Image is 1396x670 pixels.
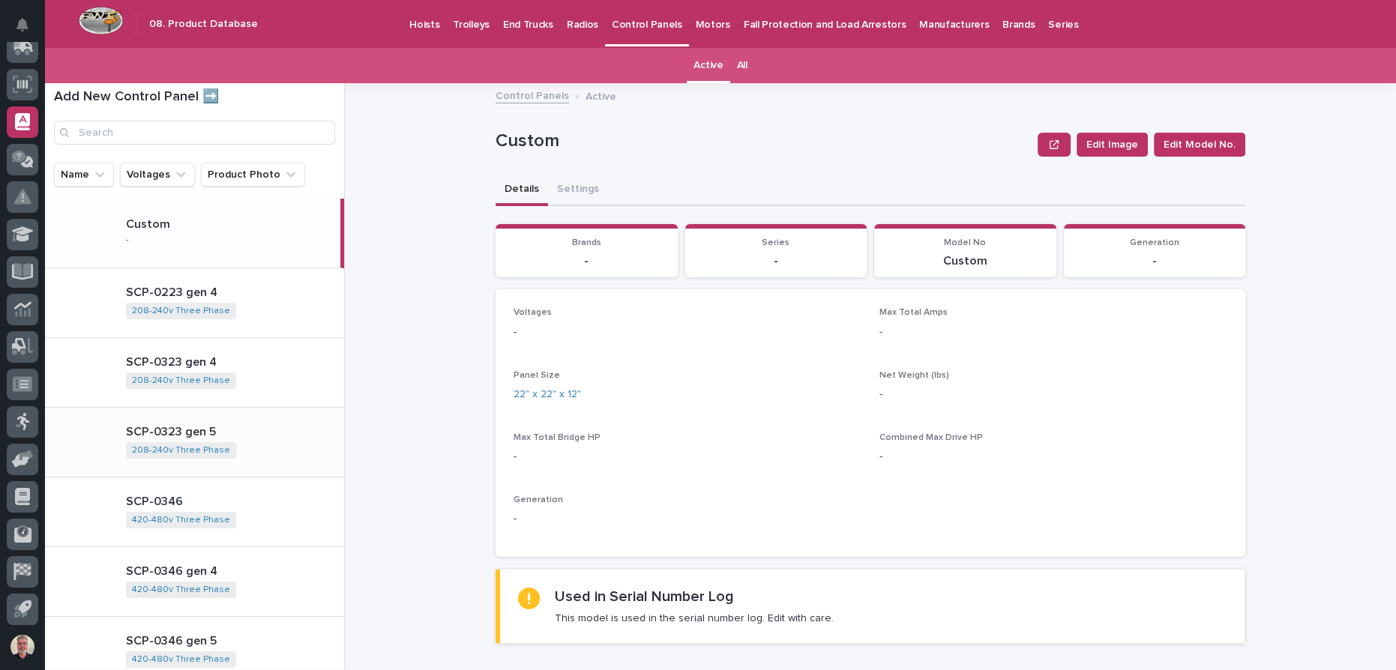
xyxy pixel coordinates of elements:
p: This model is used in the serial number log. Edit with care. [555,612,834,625]
span: Generation [1130,238,1179,247]
p: SCP-0323 gen 5 [126,425,338,439]
button: Name [54,163,114,187]
span: Voltages [514,308,552,317]
button: Edit Image [1077,133,1148,157]
a: SCP-0323 gen 5208-240v Three Phase [45,408,344,477]
a: 420-480v Three Phase [132,515,230,525]
p: SCP-0223 gen 4 [126,286,338,300]
a: SCP-0223 gen 4208-240v Three Phase [45,268,344,338]
span: Model No [944,238,986,247]
span: Edit Model No. [1164,137,1236,152]
span: Max Total Amps [879,308,948,317]
p: - [1073,254,1237,268]
a: 208-240v Three Phase [132,306,230,316]
p: Custom [126,217,334,232]
div: Notifications [19,18,38,42]
a: Control Panels [496,86,569,103]
button: Settings [548,175,608,206]
button: users-avatar [7,631,38,663]
p: - [505,254,669,268]
span: Series [762,238,789,247]
span: Combined Max Drive HP [879,433,983,442]
p: - [514,325,861,340]
p: - [514,511,861,527]
p: Custom [496,130,1032,152]
p: SCP-0346 gen 5 [126,634,338,648]
p: SCP-0346 [126,495,338,509]
p: Active [586,87,616,103]
button: Product Photo [201,163,305,187]
p: - [879,325,1227,340]
input: Search [54,121,335,145]
h2: 08. Product Database [149,18,258,31]
button: Voltages [120,163,195,187]
a: SCP-0346420-480v Three Phase [45,477,344,547]
p: SCP-0346 gen 4 [126,564,338,579]
a: 208-240v Three Phase [132,445,230,456]
span: Panel Size [514,371,560,380]
span: Brands [572,238,601,247]
p: - [879,387,1227,402]
a: 208-240v Three Phase [132,375,230,386]
h2: Used in Serial Number Log [555,588,734,606]
a: 420-480v Three Phase [132,654,230,665]
span: Max Total Bridge HP [514,433,601,442]
a: SCP-0346 gen 4420-480v Three Phase [45,547,344,617]
h1: Add New Control Panel ➡️ [54,89,335,106]
button: Notifications [7,9,38,40]
p: Custom [883,254,1047,268]
a: 420-480v Three Phase [132,585,230,595]
p: SCP-0323 gen 4 [126,355,338,369]
p: - [879,449,1227,465]
img: Workspace Logo [79,7,123,34]
a: 22" x 22" x 12" [514,387,581,402]
span: Generation [514,495,563,504]
a: SCP-0323 gen 4208-240v Three Phase [45,338,344,408]
span: Edit Image [1086,137,1138,152]
span: Net Weight (lbs) [879,371,949,380]
a: Active [694,48,723,83]
a: All [737,48,747,83]
a: Custom- [45,199,344,268]
button: Edit Model No. [1154,133,1245,157]
p: - [694,254,858,268]
p: - [126,235,129,245]
p: - [514,449,861,465]
button: Details [496,175,548,206]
